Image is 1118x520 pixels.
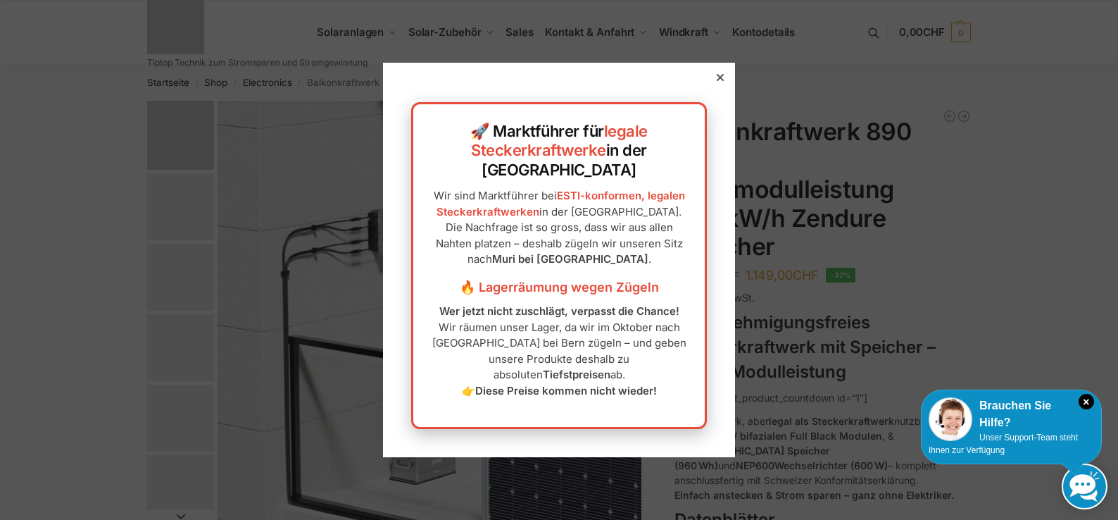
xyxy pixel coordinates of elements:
h2: 🚀 Marktführer für in der [GEOGRAPHIC_DATA] [427,122,691,180]
p: Wir räumen unser Lager, da wir im Oktober nach [GEOGRAPHIC_DATA] bei Bern zügeln – und geben unse... [427,304,691,399]
img: Customer service [929,397,972,441]
a: legale Steckerkraftwerke [471,122,648,160]
strong: Muri bei [GEOGRAPHIC_DATA] [492,252,648,266]
div: Brauchen Sie Hilfe? [929,397,1094,431]
h3: 🔥 Lagerräumung wegen Zügeln [427,278,691,297]
strong: Wer jetzt nicht zuschlägt, verpasst die Chance! [439,304,679,318]
i: Schließen [1079,394,1094,409]
span: Unser Support-Team steht Ihnen zur Verfügung [929,433,1078,455]
p: Wir sind Marktführer bei in der [GEOGRAPHIC_DATA]. Die Nachfrage ist so gross, dass wir aus allen... [427,188,691,268]
strong: Diese Preise kommen nicht wieder! [475,384,657,397]
a: ESTI-konformen, legalen Steckerkraftwerken [436,189,685,218]
strong: Tiefstpreisen [543,368,610,381]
